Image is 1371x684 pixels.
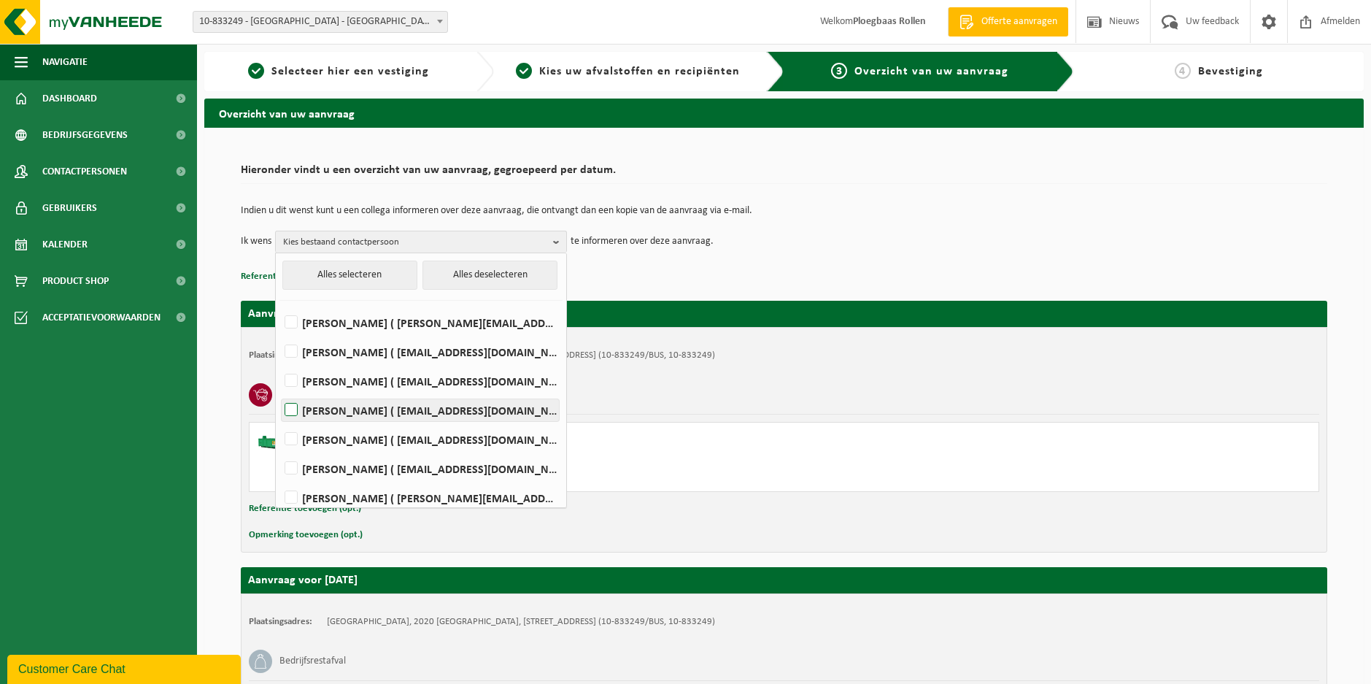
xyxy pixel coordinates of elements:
span: Bedrijfsgegevens [42,117,128,153]
p: te informeren over deze aanvraag. [571,231,714,253]
label: [PERSON_NAME] ( [EMAIL_ADDRESS][DOMAIN_NAME] ) [282,429,559,450]
h2: Overzicht van uw aanvraag [204,99,1364,127]
span: 10-833249 - IKO NV MILIEUSTRAAT FABRIEK - ANTWERPEN [193,12,447,32]
span: Product Shop [42,263,109,299]
h2: Hieronder vindt u een overzicht van uw aanvraag, gegroepeerd per datum. [241,164,1327,184]
p: Indien u dit wenst kunt u een collega informeren over deze aanvraag, die ontvangt dan een kopie v... [241,206,1327,216]
span: 1 [248,63,264,79]
button: Alles selecteren [282,261,417,290]
p: Ik wens [241,231,271,253]
label: [PERSON_NAME] ( [PERSON_NAME][EMAIL_ADDRESS][DOMAIN_NAME] ) [282,312,559,334]
h3: Bedrijfsrestafval [279,650,346,673]
span: Contactpersonen [42,153,127,190]
span: Overzicht van uw aanvraag [854,66,1008,77]
div: Aantal: 1 [315,472,843,484]
span: Kalender [42,226,88,263]
button: Referentie toevoegen (opt.) [249,499,361,518]
span: Bevestiging [1198,66,1263,77]
td: [GEOGRAPHIC_DATA], 2020 [GEOGRAPHIC_DATA], [STREET_ADDRESS] (10-833249/BUS, 10-833249) [327,616,715,628]
span: Offerte aanvragen [978,15,1061,29]
label: [PERSON_NAME] ( [EMAIL_ADDRESS][DOMAIN_NAME] ) [282,370,559,392]
strong: Aanvraag voor [DATE] [248,308,358,320]
a: Offerte aanvragen [948,7,1068,36]
span: Dashboard [42,80,97,117]
span: Kies uw afvalstoffen en recipiënten [539,66,740,77]
iframe: chat widget [7,652,244,684]
label: [PERSON_NAME] ( [EMAIL_ADDRESS][DOMAIN_NAME] ) [282,399,559,421]
span: Selecteer hier een vestiging [271,66,429,77]
strong: Ploegbaas Rollen [853,16,926,27]
img: HK-XC-10-GN-00.png [257,430,301,452]
span: Kies bestaand contactpersoon [283,231,547,253]
strong: Plaatsingsadres: [249,350,312,360]
span: Navigatie [42,44,88,80]
label: [PERSON_NAME] ( [EMAIL_ADDRESS][DOMAIN_NAME] ) [282,341,559,363]
button: Referentie toevoegen (opt.) [241,267,353,286]
label: [PERSON_NAME] ( [EMAIL_ADDRESS][DOMAIN_NAME] ) [282,458,559,480]
span: 3 [831,63,847,79]
span: 10-833249 - IKO NV MILIEUSTRAAT FABRIEK - ANTWERPEN [193,11,448,33]
strong: Plaatsingsadres: [249,617,312,626]
button: Kies bestaand contactpersoon [275,231,567,253]
label: [PERSON_NAME] ( [PERSON_NAME][EMAIL_ADDRESS][DOMAIN_NAME] ) [282,487,559,509]
strong: Aanvraag voor [DATE] [248,575,358,586]
span: 2 [516,63,532,79]
a: 1Selecteer hier een vestiging [212,63,465,80]
button: Alles deselecteren [422,261,557,290]
span: 4 [1175,63,1191,79]
div: Ophalen en plaatsen lege container [315,453,843,465]
button: Opmerking toevoegen (opt.) [249,526,363,545]
span: Acceptatievoorwaarden [42,299,161,336]
a: 2Kies uw afvalstoffen en recipiënten [501,63,754,80]
span: Gebruikers [42,190,97,226]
